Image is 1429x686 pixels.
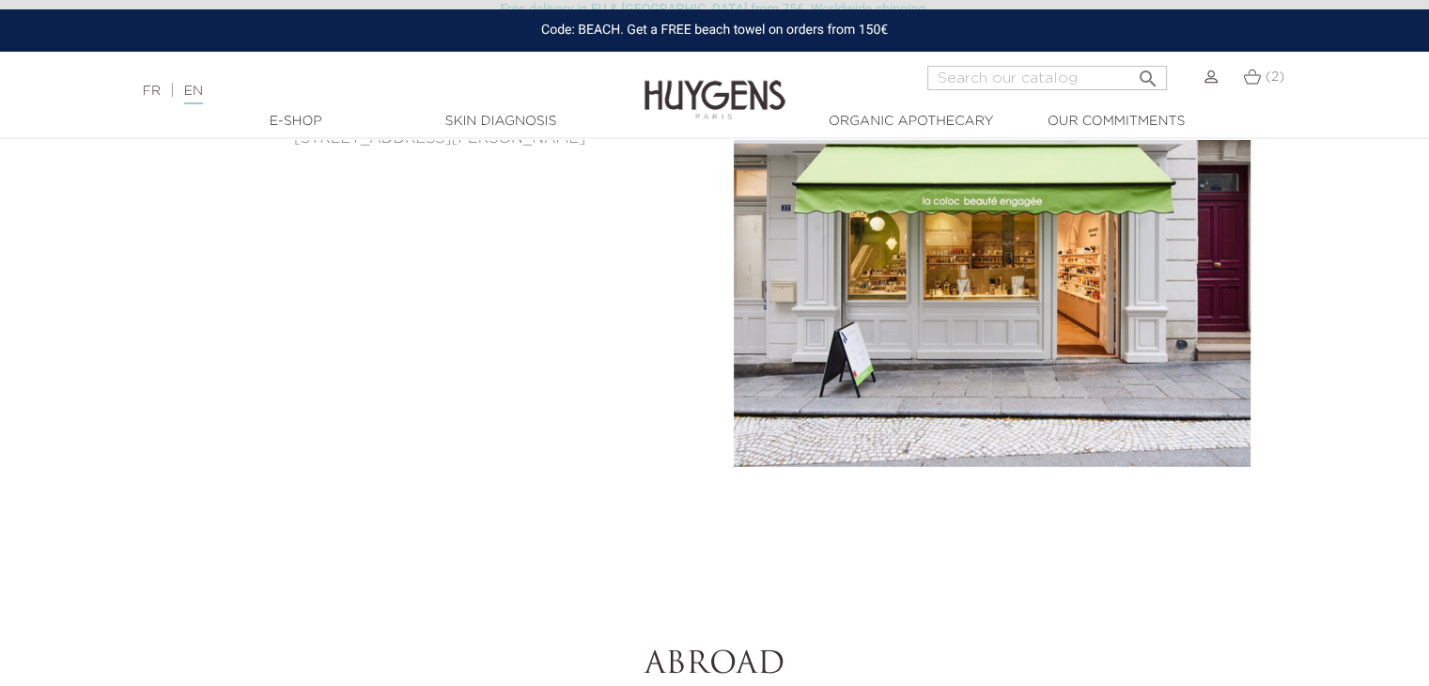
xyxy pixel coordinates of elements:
[407,112,595,132] a: Skin Diagnosis
[194,647,1236,683] h2: Abroad
[927,66,1167,90] input: Search
[133,80,582,102] div: |
[1131,60,1165,86] button: 
[1243,70,1284,85] a: (2)
[1022,112,1210,132] a: Our commitments
[645,50,785,122] img: Huygens
[1266,70,1284,84] span: (2)
[179,128,701,150] p: [STREET_ADDRESS][PERSON_NAME]
[817,112,1005,132] a: Organic Apothecary
[184,85,203,104] a: EN
[143,85,161,98] a: FR
[202,112,390,132] a: E-Shop
[1137,62,1159,85] i: 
